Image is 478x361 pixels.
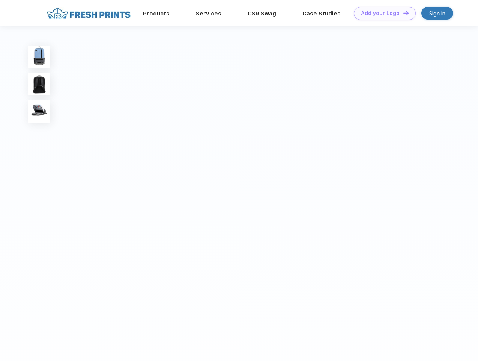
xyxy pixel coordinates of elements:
[28,73,50,95] img: func=resize&h=100
[143,10,170,17] a: Products
[28,100,50,123] img: func=resize&h=100
[28,46,50,68] img: func=resize&h=100
[429,9,445,18] div: Sign in
[45,7,133,20] img: fo%20logo%202.webp
[361,10,400,17] div: Add your Logo
[421,7,453,20] a: Sign in
[403,11,409,15] img: DT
